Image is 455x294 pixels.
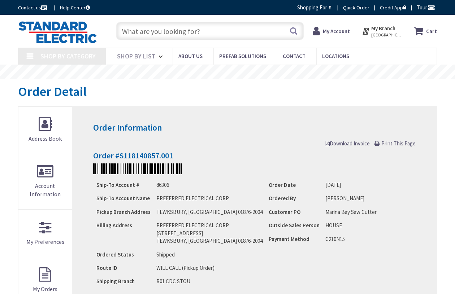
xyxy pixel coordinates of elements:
[18,4,48,11] a: Contact us
[18,21,97,43] img: Standard Electric
[26,238,64,245] span: My Preferences
[323,28,350,35] strong: My Account
[93,151,416,160] h4: Order #S118140857.001
[96,264,117,271] strong: Route ID
[96,222,132,229] strong: Billing Address
[322,53,349,60] span: Locations
[269,222,320,229] strong: Outside Sales Person
[30,182,61,198] span: Account Information
[96,251,134,258] strong: Ordered Status
[93,123,416,132] h3: Order Information
[178,53,203,60] span: About Us
[117,52,156,60] span: Shop By List
[297,4,327,11] span: Shopping For
[426,25,437,38] strong: Cart
[93,163,182,174] img: zZhmFUflR+VH7QygMAsHEHB0BMKdkAAAAASUVORK5CYII=
[325,140,370,147] a: Download Invoice
[283,53,305,60] span: Contact
[116,22,304,40] input: What are you looking for?
[343,4,369,11] a: Quick Order
[153,275,265,288] td: R01 CDC STOU
[96,181,139,188] strong: Ship-To Account #
[18,210,72,257] a: My Preferences
[325,235,377,243] li: C210N15
[380,4,406,11] a: Credit App
[322,205,380,219] td: Marina Bay Saw Cutter
[322,192,380,205] td: [PERSON_NAME]
[322,178,380,192] td: [DATE]
[313,25,350,38] a: My Account
[153,178,265,192] td: 86306
[328,4,331,11] strong: #
[18,107,72,154] a: Address Book
[219,53,266,60] span: Prefab Solutions
[269,181,296,188] strong: Order Date
[414,25,437,38] a: Cart
[371,25,395,32] strong: My Branch
[96,195,150,202] strong: Ship-To Account Name
[29,135,62,142] span: Address Book
[60,4,90,11] a: Help Center
[114,69,357,76] rs-layer: [MEDICAL_DATA]: Our Commitment to Our Employees and Customers
[156,221,263,245] div: PREFERRED ELECTRICAL CORP [STREET_ADDRESS] TEWKSBURY, [GEOGRAPHIC_DATA] 01876-2004
[40,52,96,60] span: Shop By Category
[269,195,296,202] strong: Ordered By
[417,4,435,11] span: Tour
[374,140,416,147] a: Print This Page
[269,209,300,215] strong: Customer PO
[18,84,87,99] h1: Order Detail
[96,278,135,285] strong: Shipping Branch
[33,285,57,293] span: My Orders
[153,261,265,275] td: WILL CALL (Pickup Order)
[153,248,265,261] td: Shipped
[269,236,309,242] strong: Payment Method
[371,32,402,38] span: [GEOGRAPHIC_DATA], [GEOGRAPHIC_DATA]
[362,25,402,38] div: My Branch [GEOGRAPHIC_DATA], [GEOGRAPHIC_DATA]
[18,154,72,209] a: Account Information
[96,209,151,215] strong: Pickup Branch Address
[153,192,265,205] td: PREFERRED ELECTRICAL CORP
[156,208,263,216] div: TEWKSBURY, [GEOGRAPHIC_DATA] 01876-2004
[381,140,416,147] span: Print This Page
[322,219,380,232] td: HOUSE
